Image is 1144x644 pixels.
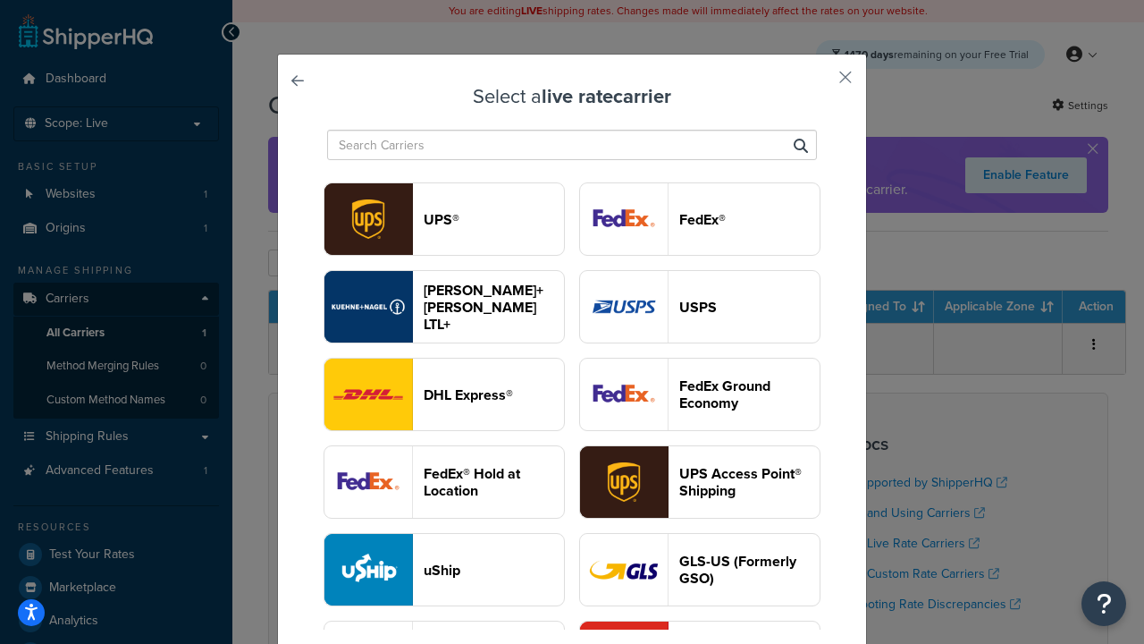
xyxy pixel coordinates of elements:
img: fedExLocation logo [324,446,412,518]
header: USPS [679,299,820,316]
button: smartPost logoFedEx Ground Economy [579,358,820,431]
header: uShip [424,562,564,579]
button: gso logoGLS-US (Formerly GSO) [579,533,820,606]
img: fedEx logo [580,183,668,255]
header: FedEx® [679,211,820,228]
img: ups logo [324,183,412,255]
button: reTransFreight logo[PERSON_NAME]+[PERSON_NAME] LTL+ [324,270,565,343]
img: smartPost logo [580,359,668,430]
header: FedEx Ground Economy [679,377,820,411]
header: FedEx® Hold at Location [424,465,564,499]
strong: live rate carrier [542,81,671,111]
img: gso logo [580,534,668,606]
button: usps logoUSPS [579,270,820,343]
button: uShip logouShip [324,533,565,606]
header: DHL Express® [424,386,564,403]
button: ups logoUPS® [324,182,565,256]
img: accessPoint logo [580,446,668,518]
button: Open Resource Center [1081,581,1126,626]
button: fedEx logoFedEx® [579,182,820,256]
header: [PERSON_NAME]+[PERSON_NAME] LTL+ [424,282,564,333]
img: reTransFreight logo [324,271,412,343]
img: usps logo [580,271,668,343]
header: UPS Access Point® Shipping [679,465,820,499]
h3: Select a [323,86,821,107]
header: UPS® [424,211,564,228]
img: uShip logo [324,534,412,606]
button: fedExLocation logoFedEx® Hold at Location [324,445,565,519]
input: Search Carriers [327,130,817,160]
button: accessPoint logoUPS Access Point® Shipping [579,445,820,519]
button: dhl logoDHL Express® [324,358,565,431]
header: GLS-US (Formerly GSO) [679,553,820,587]
img: dhl logo [324,359,412,430]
